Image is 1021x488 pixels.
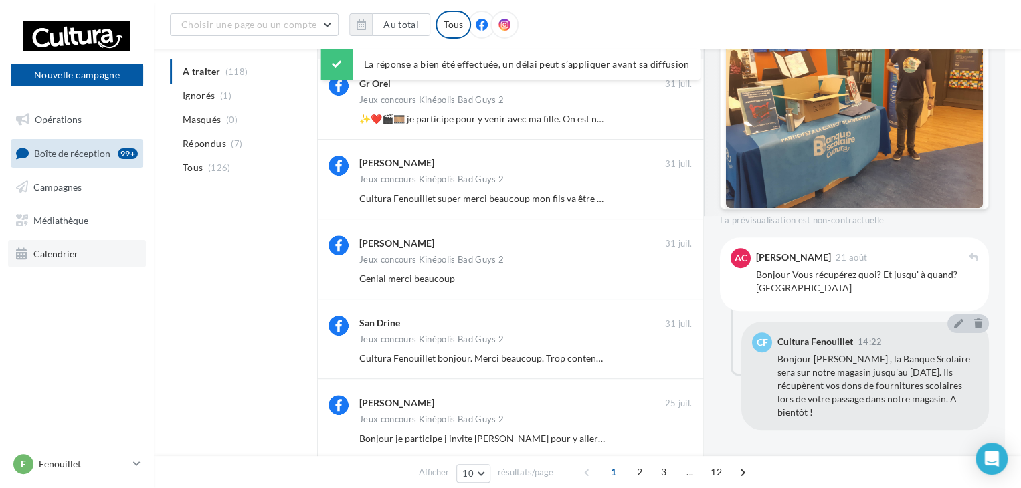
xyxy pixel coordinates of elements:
[756,268,978,295] div: Bonjour Vous récupérez quoi? Et jusqu' à quand? [GEOGRAPHIC_DATA]
[359,352,848,364] span: Cultura Fenouillet bonjour. Merci beaucoup. Trop contente pour ce moment ciné avec mon loulou. Tr...
[419,466,449,479] span: Afficher
[836,253,867,262] span: 21 août
[321,49,701,80] div: La réponse a bien été effectuée, un délai peut s’appliquer avant sa diffusion
[359,237,434,250] div: [PERSON_NAME]
[664,398,692,410] span: 25 juil.
[183,137,226,150] span: Répondus
[498,466,553,479] span: résultats/page
[436,11,471,39] div: Tous
[11,451,143,477] a: F Fenouillet
[359,273,455,284] span: Genial merci beaucoup
[456,464,490,483] button: 10
[664,318,692,330] span: 31 juil.
[21,457,26,471] span: F
[777,337,853,346] div: Cultura Fenouillet
[11,64,143,86] button: Nouvelle campagne
[8,173,146,201] a: Campagnes
[183,113,221,126] span: Masqués
[679,461,701,483] span: ...
[34,147,110,158] span: Boîte de réception
[8,207,146,235] a: Médiathèque
[33,215,88,226] span: Médiathèque
[33,181,82,193] span: Campagnes
[208,162,231,173] span: (126)
[349,13,430,36] button: Au total
[372,13,430,36] button: Au total
[777,353,970,418] span: Bonjour [PERSON_NAME] , la Banque Scolaire sera sur notre magasin jusqu'au [DATE]. Ils récupèrent...
[231,138,242,149] span: (7)
[35,114,82,125] span: Opérations
[183,89,215,102] span: Ignorés
[735,251,747,265] span: AC
[629,461,650,483] span: 2
[359,113,932,124] span: ✨❤️🎬🎞️ je participe pour y venir avec ma fille. On est nouveau sur la zone du coup ce serait l'oc...
[183,161,203,174] span: Tous
[359,193,671,204] span: Cultura Fenouillet super merci beaucoup mon fils va être [PERSON_NAME]
[33,247,78,259] span: Calendrier
[226,114,238,125] span: (0)
[664,158,692,170] span: 31 juil.
[359,96,504,104] div: Jeux concours Kinépolis Bad Guys 2
[664,238,692,250] span: 31 juil.
[359,335,504,344] div: Jeux concours Kinépolis Bad Guys 2
[858,338,883,346] span: 14:22
[757,336,768,349] span: CF
[118,148,138,159] div: 99+
[359,255,504,264] div: Jeux concours Kinépolis Bad Guys 2
[359,316,400,330] div: San Drine
[359,433,695,444] span: Bonjour je participe j invite [PERSON_NAME] pour y aller avec [PERSON_NAME]
[359,175,504,184] div: Jeux concours Kinépolis Bad Guys 2
[181,19,316,30] span: Choisir une page ou un compte
[976,443,1008,475] div: Open Intercom Messenger
[653,461,674,483] span: 3
[720,209,989,227] div: La prévisualisation est non-contractuelle
[359,156,434,170] div: [PERSON_NAME]
[170,13,339,36] button: Choisir une page ou un compte
[705,461,727,483] span: 12
[8,240,146,268] a: Calendrier
[220,90,231,101] span: (1)
[8,139,146,168] a: Boîte de réception99+
[359,396,434,410] div: [PERSON_NAME]
[756,253,831,262] div: [PERSON_NAME]
[8,106,146,134] a: Opérations
[359,415,504,424] div: Jeux concours Kinépolis Bad Guys 2
[462,468,474,479] span: 10
[39,457,128,471] p: Fenouillet
[603,461,624,483] span: 1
